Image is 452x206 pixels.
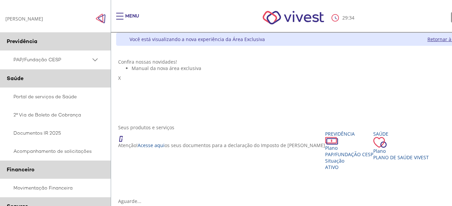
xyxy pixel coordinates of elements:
[325,151,373,158] span: PAP/Fundação CESP
[342,14,348,21] span: 29
[130,36,265,42] div: Você está visualizando a nova experiência da Área Exclusiva
[125,13,139,26] div: Menu
[325,131,373,137] div: Previdência
[325,164,339,170] span: Ativo
[5,15,43,22] div: [PERSON_NAME]
[373,137,387,148] img: ico_coracao.png
[255,3,332,32] img: Vivest
[373,131,429,161] a: Saúde PlanoPlano de Saúde VIVEST
[96,13,106,24] img: Fechar menu
[373,131,429,137] div: Saúde
[332,14,356,22] div: :
[325,137,338,145] img: ico_dinheiro.png
[118,142,325,148] p: Atenção! os seus documentos para a declaração do Imposto de [PERSON_NAME]
[373,148,429,154] div: Plano
[138,142,165,148] a: Acesse aqui
[7,166,34,173] span: Financeiro
[325,131,373,170] a: Previdência PlanoPAP/Fundação CESP SituaçãoAtivo
[132,65,201,71] span: Manual da nova área exclusiva
[96,13,106,24] span: Click to close side navigation.
[13,56,91,64] span: PAP/Fundação CESP
[349,14,354,21] span: 34
[7,75,24,82] span: Saúde
[373,154,429,161] span: Plano de Saúde VIVEST
[118,131,130,142] img: ico_atencao.png
[7,38,37,45] span: Previdência
[325,158,373,164] div: Situação
[325,145,373,151] div: Plano
[118,75,121,81] span: X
